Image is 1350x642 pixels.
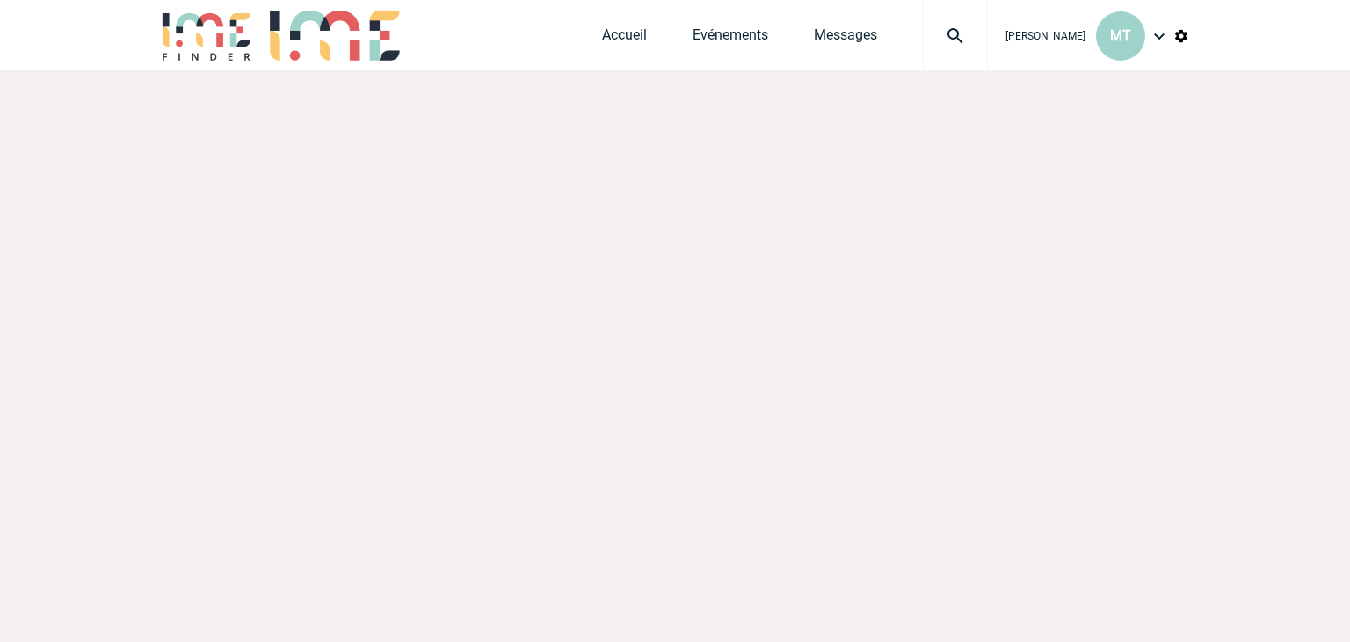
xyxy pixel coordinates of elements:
[814,26,877,51] a: Messages
[693,26,768,51] a: Evénements
[1005,30,1085,42] span: [PERSON_NAME]
[161,11,252,61] img: IME-Finder
[1110,27,1131,44] span: MT
[602,26,647,51] a: Accueil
